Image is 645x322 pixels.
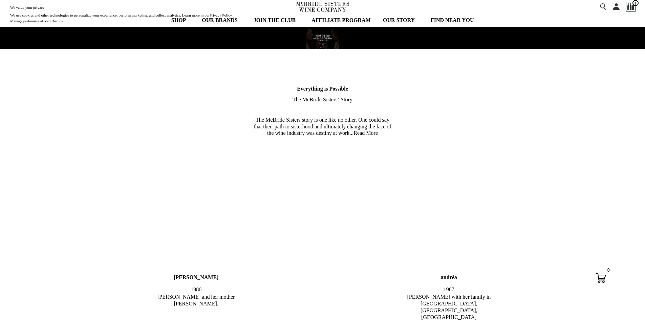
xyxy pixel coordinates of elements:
h6: andréa [398,274,500,280]
p: [PERSON_NAME] and her mother [PERSON_NAME]. [145,294,247,307]
button: Mobile Menu Trigger [9,3,34,10]
span: SHOP [171,16,186,24]
h6: Everything is Possible [101,86,544,92]
div: 0 [604,266,613,275]
a: AFFILIATE PROGRAM [307,14,375,27]
a: JOIN THE CLUB [249,14,304,27]
span: JOIN THE CLUB [254,16,296,24]
span: The [293,97,301,102]
span: 1980 [191,287,201,292]
span: OUR BRANDS [202,16,238,24]
a: Read More [353,130,378,136]
p: The McBride Sisters story is one like no other. One could say that their path to sisterhood and u... [252,117,393,136]
a: FIND NEAR YOU [426,14,478,27]
span: OUR STORY [383,16,415,24]
span: 1987 [444,287,454,292]
span: AFFILIATE PROGRAM [311,16,371,24]
span: Story [341,97,352,102]
a: OUR BRANDS [197,14,246,27]
a: SHOP [167,14,194,27]
a: OUR STORY [379,14,423,27]
span: FIND NEAR YOU [431,16,474,24]
h6: [PERSON_NAME] [145,274,247,280]
span: McBride [302,97,322,102]
span: Sisters’ [323,97,339,102]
